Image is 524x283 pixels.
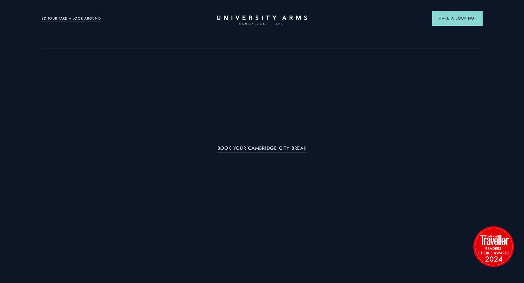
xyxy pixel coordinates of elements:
a: BOOK YOUR CAMBRIDGE CITY BREAK [218,146,307,153]
span: Make a Booking [438,16,476,21]
a: 3D TOUR:TAKE A LOOK AROUND [41,16,101,21]
img: Arrow icon [474,17,476,20]
img: image-2524eff8f0c5d55edbf694693304c4387916dea5-1501x1501-png [470,223,517,270]
button: Make a BookingArrow icon [432,11,483,26]
a: Home [217,16,307,25]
